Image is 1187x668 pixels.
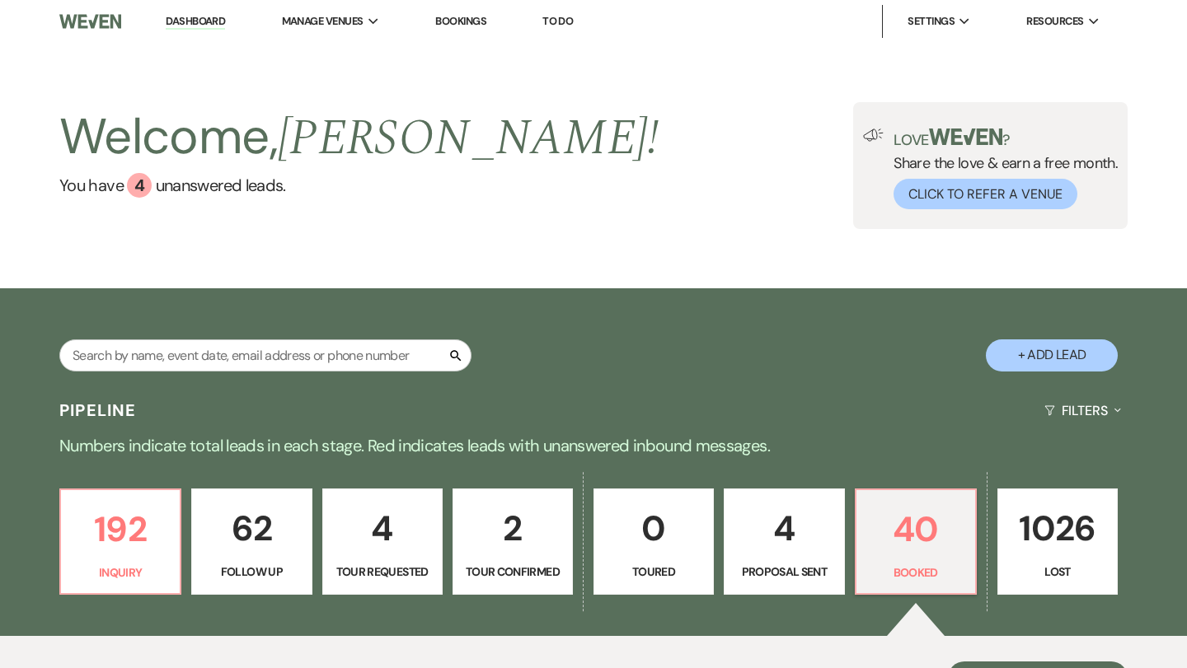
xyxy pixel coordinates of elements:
p: Proposal Sent [734,563,833,581]
p: 40 [866,502,965,557]
p: 4 [333,501,432,556]
img: Weven Logo [59,4,121,39]
a: 1026Lost [997,488,1118,596]
a: To Do [542,14,573,28]
img: weven-logo-green.svg [929,128,1002,145]
p: 4 [734,501,833,556]
h3: Pipeline [59,399,137,422]
a: 192Inquiry [59,488,181,596]
p: 192 [71,502,170,557]
input: Search by name, event date, email address or phone number [59,339,472,371]
a: Dashboard [166,14,225,30]
p: Tour Confirmed [463,563,562,581]
a: 4Tour Requested [322,488,443,596]
span: Resources [1026,13,1083,30]
div: 4 [127,173,152,198]
img: loud-speaker-illustration.svg [863,128,884,142]
button: Filters [1038,389,1128,432]
a: 2Tour Confirmed [453,488,573,596]
p: Booked [866,563,965,582]
span: [PERSON_NAME] ! [278,100,659,176]
a: 62Follow Up [191,488,312,596]
p: Tour Requested [333,563,432,581]
a: You have 4 unanswered leads. [59,173,659,198]
h2: Welcome, [59,102,659,173]
p: Follow Up [202,563,301,581]
p: Toured [604,563,703,581]
button: + Add Lead [986,339,1118,371]
button: Click to Refer a Venue [894,179,1077,209]
p: 0 [604,501,703,556]
p: 1026 [1008,501,1107,556]
p: Love ? [894,128,1118,147]
a: 0Toured [593,488,714,596]
a: Bookings [435,14,486,28]
div: Share the love & earn a free month. [884,128,1118,209]
p: Lost [1008,563,1107,581]
a: 4Proposal Sent [724,488,844,596]
span: Settings [908,13,955,30]
p: Inquiry [71,563,170,582]
a: 40Booked [855,488,977,596]
span: Manage Venues [282,13,364,30]
p: 2 [463,501,562,556]
p: 62 [202,501,301,556]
